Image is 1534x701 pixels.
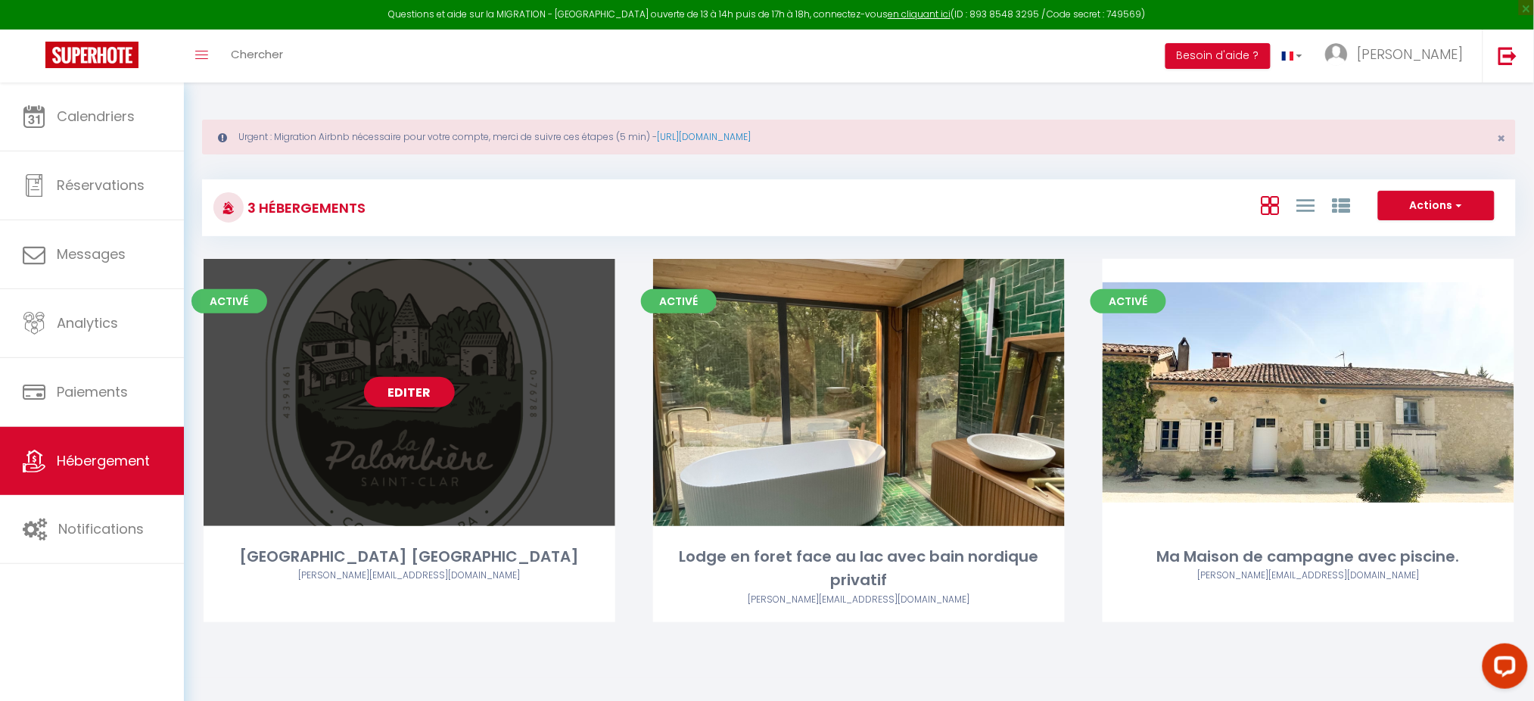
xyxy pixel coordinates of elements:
span: Paiements [57,382,128,401]
button: Actions [1378,191,1495,221]
img: Super Booking [45,42,138,68]
h3: 3 Hébergements [244,191,366,225]
div: Ma Maison de campagne avec piscine. [1103,545,1514,569]
img: ... [1325,43,1348,66]
a: [URL][DOMAIN_NAME] [657,130,751,143]
div: Lodge en foret face au lac avec bain nordique privatif [653,545,1065,593]
span: Messages [57,245,126,263]
div: Airbnb [1103,569,1514,583]
a: Vue par Groupe [1332,192,1350,217]
a: Vue en Box [1261,192,1279,217]
span: Chercher [231,46,283,62]
a: Editer [814,377,904,407]
a: Vue en Liste [1296,192,1315,217]
span: × [1498,129,1506,148]
a: Editer [364,377,455,407]
span: [PERSON_NAME] [1358,45,1464,64]
div: Airbnb [204,569,615,583]
span: Activé [641,289,717,313]
a: Editer [1263,377,1354,407]
span: Activé [191,289,267,313]
button: Close [1498,132,1506,145]
div: Airbnb [653,593,1065,607]
div: [GEOGRAPHIC_DATA] [GEOGRAPHIC_DATA] [204,545,615,569]
a: Chercher [219,30,294,83]
div: Urgent : Migration Airbnb nécessaire pour votre compte, merci de suivre ces étapes (5 min) - [202,120,1516,154]
span: Calendriers [57,107,135,126]
span: Notifications [58,519,144,538]
span: Analytics [57,313,118,332]
img: logout [1498,46,1517,65]
a: ... [PERSON_NAME] [1314,30,1483,83]
span: Hébergement [57,451,150,470]
a: en cliquant ici [888,8,951,20]
iframe: LiveChat chat widget [1470,637,1534,701]
button: Besoin d'aide ? [1165,43,1271,69]
span: Activé [1091,289,1166,313]
span: Réservations [57,176,145,195]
